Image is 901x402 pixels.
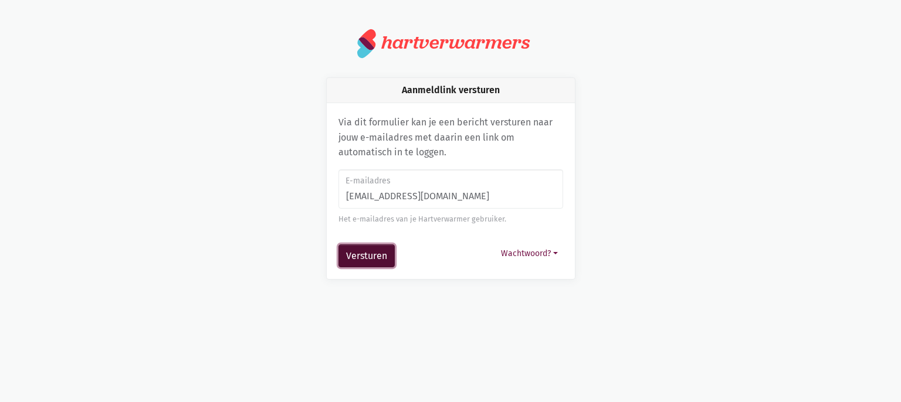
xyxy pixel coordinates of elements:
form: Aanmeldlink versturen [338,169,563,268]
a: hartverwarmers [357,28,544,59]
img: logo.svg [357,28,377,59]
div: Het e-mailadres van je Hartverwarmer gebruiker. [338,213,563,225]
label: E-mailadres [346,175,555,188]
div: Aanmeldlink versturen [327,78,575,103]
p: Via dit formulier kan je een bericht versturen naar jouw e-mailadres met daarin een link om autom... [338,115,563,160]
div: hartverwarmers [381,32,530,53]
button: Versturen [338,244,395,268]
button: Wachtwoord? [496,244,563,263]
